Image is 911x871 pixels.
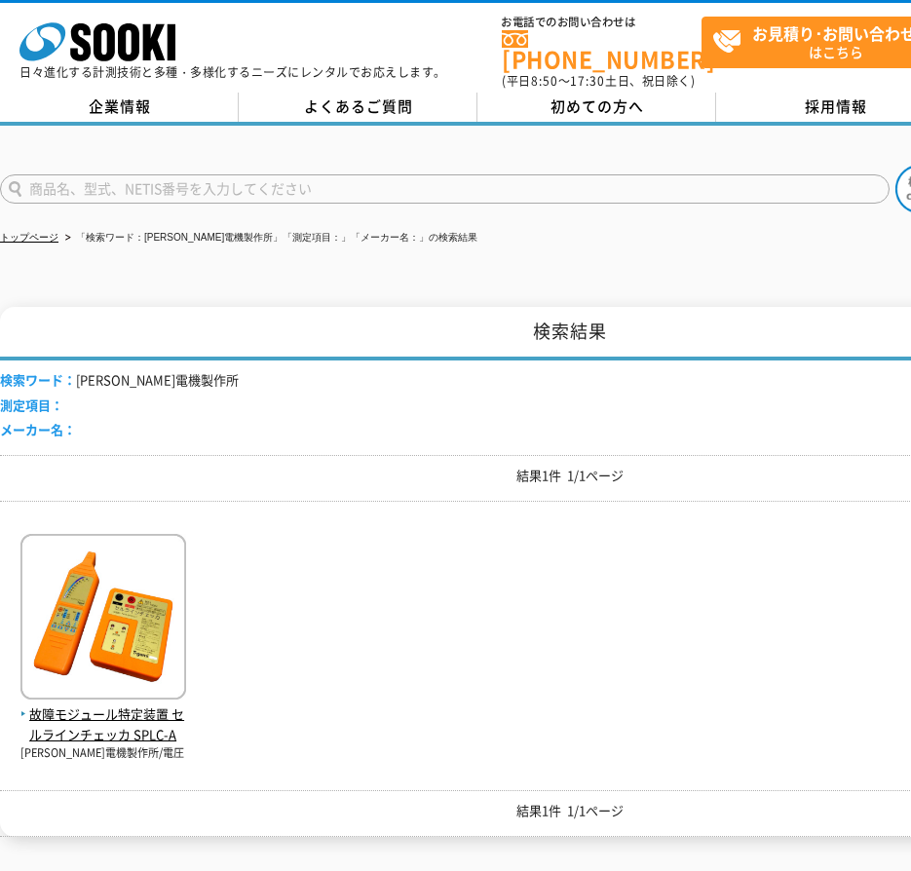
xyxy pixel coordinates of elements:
img: SPLC-A [20,534,186,704]
a: 故障モジュール特定装置 セルラインチェッカ SPLC-A [20,684,186,744]
li: 「検索ワード：[PERSON_NAME]電機製作所」「測定項目：」「メーカー名：」の検索結果 [61,228,477,248]
span: 8:50 [531,72,558,90]
span: 17:30 [570,72,605,90]
span: 初めての方へ [550,95,644,117]
span: お電話でのお問い合わせは [502,17,702,28]
span: (平日 ～ 土日、祝日除く) [502,72,695,90]
a: 初めての方へ [477,93,716,122]
p: [PERSON_NAME]電機製作所/電圧 [20,745,186,762]
span: 故障モジュール特定装置 セルラインチェッカ SPLC-A [20,704,186,745]
p: 日々進化する計測技術と多種・多様化するニーズにレンタルでお応えします。 [19,66,446,78]
a: [PHONE_NUMBER] [502,30,702,70]
a: よくあるご質問 [239,93,477,122]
